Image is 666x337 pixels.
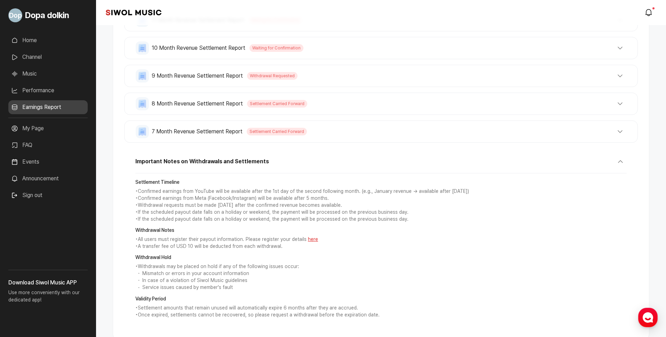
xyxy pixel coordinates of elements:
li: In case of a violation of Siwol Music guidelines [135,277,627,284]
strong: Validity Period [135,296,627,303]
button: 9 Month Revenue Settlement Report Withdrawal Requested [136,69,626,83]
a: Settings [90,221,134,238]
span: 10 Month Revenue Settlement Report [152,44,245,52]
span: 7 Month Revenue Settlement Report [152,127,243,136]
span: Dopa dolkin [25,9,69,22]
p: • If the scheduled payout date falls on a holiday or weekend, the payment will be processed on th... [135,209,627,216]
span: Settlement Carried Forward [247,100,307,108]
span: Messages [58,232,78,237]
a: My Page [8,122,88,135]
p: • Confirmed earnings from YouTube will be available after the 1st day of the second following mon... [135,188,627,195]
a: Home [2,221,46,238]
button: 7 Month Revenue Settlement Report Settlement Carried Forward [136,125,626,138]
button: Important Notes on Withdrawals and Settlements [135,155,627,173]
a: modal.notifications [642,6,656,19]
a: Go to My Profile [8,6,88,25]
span: Important Notes on Withdrawals and Settlements [135,157,269,166]
p: • Withdrawal requests must be made [DATE] after the confirmed revenue becomes available. [135,202,627,209]
span: Settings [103,231,120,237]
a: Events [8,155,88,169]
a: Channel [8,50,88,64]
a: Music [8,67,88,81]
button: Sign out [8,188,45,202]
p: • Withdrawals may be placed on hold if any of the following issues occur: [135,263,627,270]
p: • All users must register their payout information. Please register your details [135,236,627,243]
a: Earnings Report [8,100,88,114]
a: Home [8,33,88,47]
span: Settlement Carried Forward [247,128,307,135]
h3: Download Siwol Music APP [8,279,88,287]
button: 10 Month Revenue Settlement Report Waiting for Confirmation [136,41,626,55]
a: Messages [46,221,90,238]
span: Withdrawal Requested [247,72,298,80]
strong: Withdrawal Notes [135,227,627,234]
span: 9 Month Revenue Settlement Report [152,72,243,80]
p: • Settlement amounts that remain unused will automatically expire 6 months after they are accrued. [135,305,627,312]
button: 8 Month Revenue Settlement Report Settlement Carried Forward [136,97,626,110]
a: Announcement [8,172,88,186]
span: Waiting for Confirmation [249,44,303,52]
p: • Confirmed earnings from Meta (Facebook/Instagram) will be available after 5 months. [135,195,627,202]
span: Home [18,231,30,237]
p: Use more conveniently with our dedicated app! [8,287,88,309]
strong: Withdrawal Hold [135,254,627,261]
p: • Once expired, settlements cannot be recovered, so please request a withdrawal before the expira... [135,312,627,319]
p: • If the scheduled payout date falls on a holiday or weekend, the payment will be processed on th... [135,216,627,223]
strong: Settlement Timeline [135,179,627,186]
li: Mismatch or errors in your account information [135,270,627,277]
a: Performance [8,84,88,97]
span: 8 Month Revenue Settlement Report [152,100,243,108]
a: FAQ [8,138,88,152]
p: • A transfer fee of USD 10 will be deducted from each withdrawal. [135,243,627,250]
li: Service issues caused by member's fault [135,284,627,291]
a: here [308,236,318,242]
